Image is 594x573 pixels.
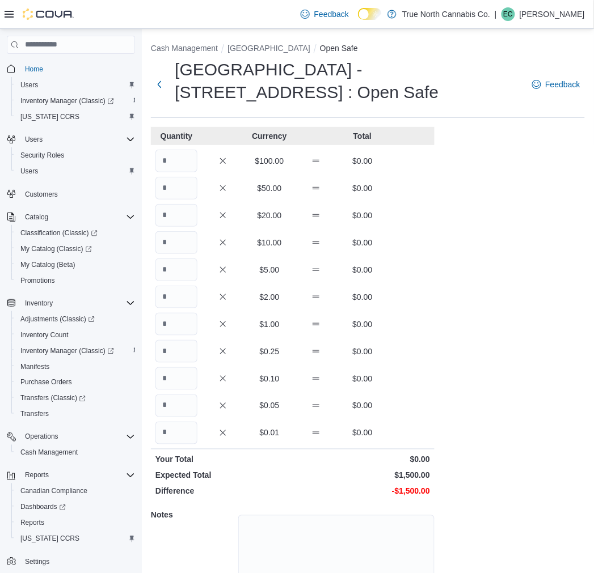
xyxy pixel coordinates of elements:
[25,471,49,480] span: Reports
[495,7,497,21] p: |
[2,468,140,483] button: Reports
[155,394,197,417] input: Quantity
[16,226,135,240] span: Classification (Classic)
[11,109,140,125] button: [US_STATE] CCRS
[20,448,78,457] span: Cash Management
[11,77,140,93] button: Users
[2,554,140,570] button: Settings
[16,164,43,178] a: Users
[11,406,140,422] button: Transfers
[155,422,197,444] input: Quantity
[11,311,140,327] a: Adjustments (Classic)
[155,177,197,200] input: Quantity
[528,73,585,96] a: Feedback
[25,299,53,308] span: Inventory
[11,93,140,109] a: Inventory Manager (Classic)
[295,486,430,497] p: -$1,500.00
[342,182,384,194] p: $0.00
[20,469,135,482] span: Reports
[314,9,349,20] span: Feedback
[155,130,197,142] p: Quantity
[248,182,290,194] p: $50.00
[16,516,135,530] span: Reports
[342,130,384,142] p: Total
[155,313,197,336] input: Quantity
[2,429,140,445] button: Operations
[155,340,197,363] input: Quantity
[16,376,135,389] span: Purchase Orders
[11,531,140,547] button: [US_STATE] CCRS
[20,260,75,269] span: My Catalog (Beta)
[20,519,44,528] span: Reports
[155,204,197,227] input: Quantity
[342,319,384,330] p: $0.00
[520,7,585,21] p: [PERSON_NAME]
[358,8,382,20] input: Dark Mode
[16,94,135,108] span: Inventory Manager (Classic)
[342,346,384,357] p: $0.00
[155,150,197,172] input: Quantity
[20,151,64,160] span: Security Roles
[20,346,114,355] span: Inventory Manager (Classic)
[402,7,490,21] p: True North Cannabis Co.
[504,7,513,21] span: EC
[20,555,54,569] a: Settings
[295,470,430,481] p: $1,500.00
[16,148,69,162] a: Security Roles
[20,503,66,512] span: Dashboards
[20,296,57,310] button: Inventory
[7,56,135,566] nav: Complex example
[20,487,87,496] span: Canadian Compliance
[11,391,140,406] a: Transfers (Classic)
[342,264,384,275] p: $0.00
[11,483,140,499] button: Canadian Compliance
[2,186,140,202] button: Customers
[16,408,53,421] a: Transfers
[16,485,92,498] a: Canadian Compliance
[11,359,140,375] button: Manifests
[11,257,140,273] button: My Catalog (Beta)
[16,392,135,405] span: Transfers (Classic)
[20,80,38,90] span: Users
[25,558,49,567] span: Settings
[16,344,135,358] span: Inventory Manager (Classic)
[16,94,119,108] a: Inventory Manager (Classic)
[11,147,140,163] button: Security Roles
[295,454,430,465] p: $0.00
[16,328,73,342] a: Inventory Count
[16,500,70,514] a: Dashboards
[16,446,82,460] a: Cash Management
[342,373,384,384] p: $0.00
[248,237,290,248] p: $10.00
[248,427,290,439] p: $0.01
[151,44,218,53] button: Cash Management
[20,244,92,253] span: My Catalog (Classic)
[155,258,197,281] input: Quantity
[25,65,43,74] span: Home
[16,164,135,178] span: Users
[502,7,515,21] div: Emily Cain
[248,291,290,303] p: $2.00
[16,392,90,405] a: Transfers (Classic)
[11,163,140,179] button: Users
[342,400,384,411] p: $0.00
[20,430,135,444] span: Operations
[20,62,135,76] span: Home
[16,274,135,287] span: Promotions
[16,446,135,460] span: Cash Management
[11,225,140,241] a: Classification (Classic)
[20,534,79,544] span: [US_STATE] CCRS
[155,286,197,308] input: Quantity
[2,61,140,77] button: Home
[20,210,135,224] span: Catalog
[16,242,135,256] span: My Catalog (Classic)
[248,130,290,142] p: Currency
[16,274,60,287] a: Promotions
[151,73,168,96] button: Next
[20,469,53,482] button: Reports
[11,327,140,343] button: Inventory Count
[25,190,58,199] span: Customers
[248,373,290,384] p: $0.10
[16,78,43,92] a: Users
[342,210,384,221] p: $0.00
